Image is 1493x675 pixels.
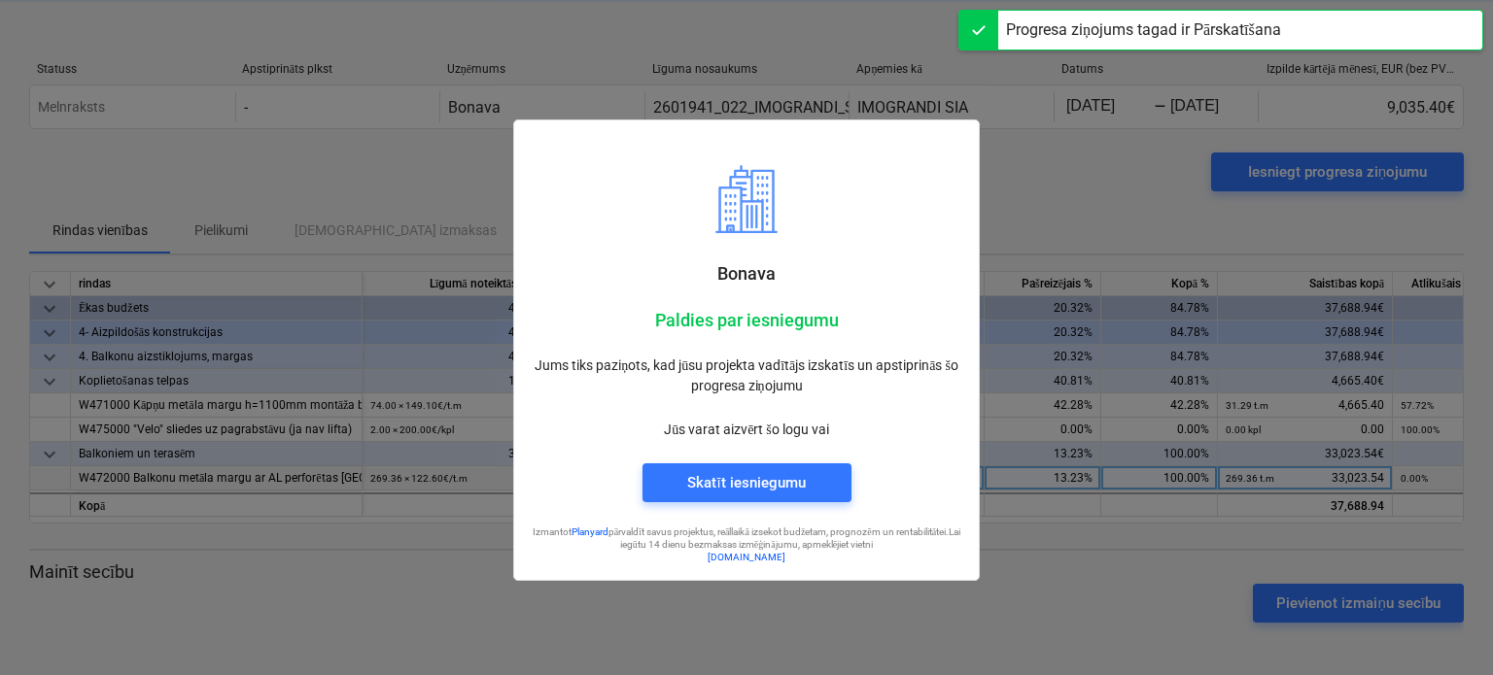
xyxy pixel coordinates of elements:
[530,262,963,286] p: Bonava
[530,525,963,552] p: Izmantot pārvaldīt savus projektus, reāllaikā izsekot budžetam, prognozēm un rentabilitātei. Lai ...
[530,355,963,396] p: Jums tiks paziņots, kad jūsu projekta vadītājs izskatīs un apstiprinās šo progresa ziņojumu
[642,463,851,502] button: Skatīt iesniegumu
[1006,18,1281,42] div: Progresa ziņojums tagad ir Pārskatīšana
[530,420,963,440] p: Jūs varat aizvērt šo logu vai
[572,526,608,537] a: Planyard
[708,552,785,562] a: [DOMAIN_NAME]
[530,309,963,332] p: Paldies par iesniegumu
[687,470,805,495] div: Skatīt iesniegumu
